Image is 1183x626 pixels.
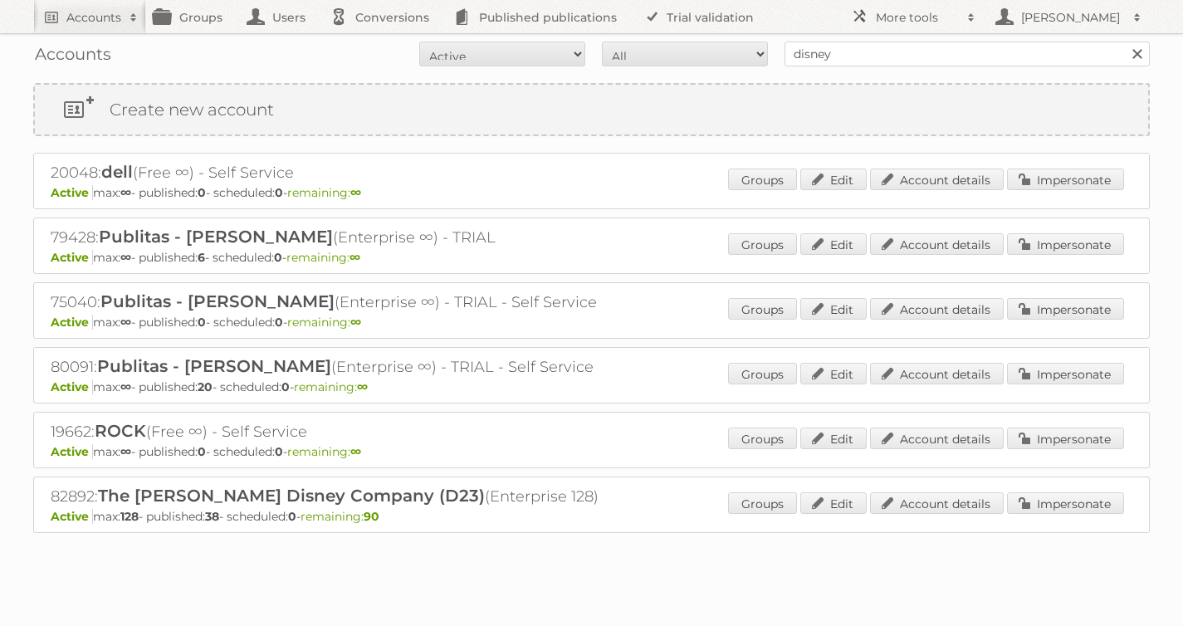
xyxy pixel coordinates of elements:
[51,185,93,200] span: Active
[287,185,361,200] span: remaining:
[364,509,379,524] strong: 90
[97,356,331,376] span: Publitas - [PERSON_NAME]
[800,363,867,384] a: Edit
[51,379,1132,394] p: max: - published: - scheduled: -
[51,509,1132,524] p: max: - published: - scheduled: -
[198,185,206,200] strong: 0
[1007,169,1124,190] a: Impersonate
[350,444,361,459] strong: ∞
[301,509,379,524] span: remaining:
[800,492,867,514] a: Edit
[100,291,335,311] span: Publitas - [PERSON_NAME]
[51,162,632,183] h2: 20048: (Free ∞) - Self Service
[198,379,213,394] strong: 20
[800,428,867,449] a: Edit
[98,486,485,506] span: The [PERSON_NAME] Disney Company (D23)
[294,379,368,394] span: remaining:
[728,233,797,255] a: Groups
[51,185,1132,200] p: max: - published: - scheduled: -
[51,315,93,330] span: Active
[287,315,361,330] span: remaining:
[1007,428,1124,449] a: Impersonate
[51,444,93,459] span: Active
[198,250,205,265] strong: 6
[205,509,219,524] strong: 38
[198,315,206,330] strong: 0
[274,250,282,265] strong: 0
[51,379,93,394] span: Active
[286,250,360,265] span: remaining:
[51,315,1132,330] p: max: - published: - scheduled: -
[51,421,632,443] h2: 19662: (Free ∞) - Self Service
[870,169,1004,190] a: Account details
[51,486,632,507] h2: 82892: (Enterprise 128)
[275,315,283,330] strong: 0
[120,444,131,459] strong: ∞
[350,185,361,200] strong: ∞
[350,315,361,330] strong: ∞
[101,162,133,182] span: dell
[95,421,146,441] span: ROCK
[287,444,361,459] span: remaining:
[51,291,632,313] h2: 75040: (Enterprise ∞) - TRIAL - Self Service
[120,250,131,265] strong: ∞
[281,379,290,394] strong: 0
[728,363,797,384] a: Groups
[51,356,632,378] h2: 80091: (Enterprise ∞) - TRIAL - Self Service
[728,169,797,190] a: Groups
[357,379,368,394] strong: ∞
[51,509,93,524] span: Active
[198,444,206,459] strong: 0
[120,185,131,200] strong: ∞
[728,428,797,449] a: Groups
[99,227,333,247] span: Publitas - [PERSON_NAME]
[120,379,131,394] strong: ∞
[728,492,797,514] a: Groups
[275,444,283,459] strong: 0
[120,509,139,524] strong: 128
[1007,492,1124,514] a: Impersonate
[51,444,1132,459] p: max: - published: - scheduled: -
[870,233,1004,255] a: Account details
[120,315,131,330] strong: ∞
[800,298,867,320] a: Edit
[728,298,797,320] a: Groups
[876,9,959,26] h2: More tools
[1007,363,1124,384] a: Impersonate
[870,363,1004,384] a: Account details
[800,233,867,255] a: Edit
[66,9,121,26] h2: Accounts
[51,250,93,265] span: Active
[870,428,1004,449] a: Account details
[35,85,1148,134] a: Create new account
[870,298,1004,320] a: Account details
[1017,9,1125,26] h2: [PERSON_NAME]
[275,185,283,200] strong: 0
[1007,233,1124,255] a: Impersonate
[288,509,296,524] strong: 0
[51,250,1132,265] p: max: - published: - scheduled: -
[800,169,867,190] a: Edit
[870,492,1004,514] a: Account details
[51,227,632,248] h2: 79428: (Enterprise ∞) - TRIAL
[350,250,360,265] strong: ∞
[1007,298,1124,320] a: Impersonate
